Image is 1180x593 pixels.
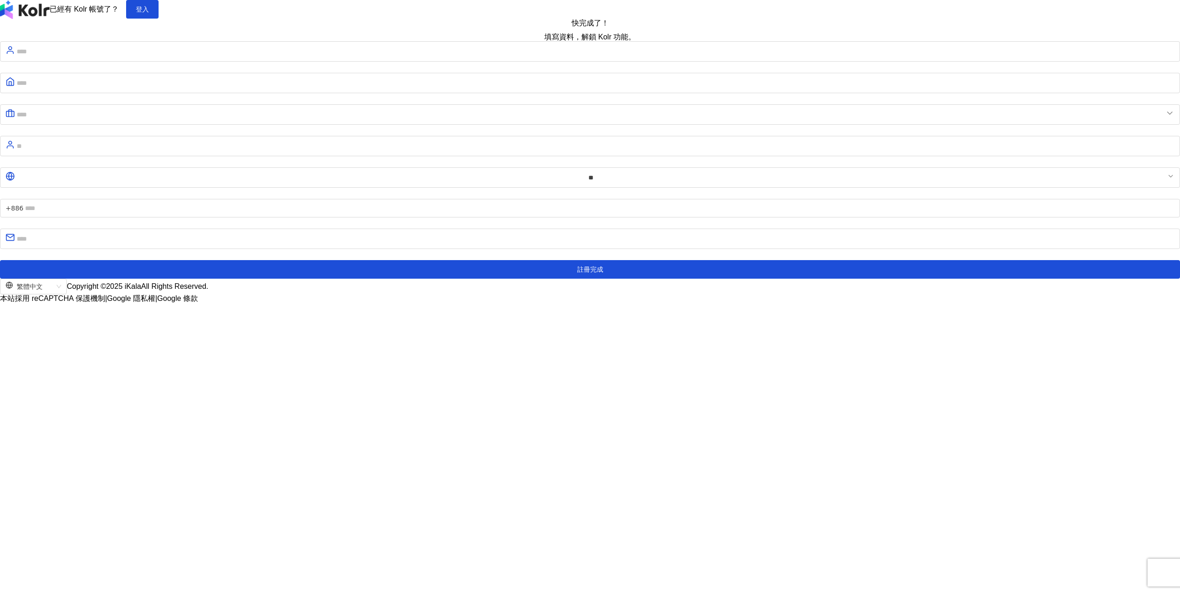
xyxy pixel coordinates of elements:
[577,266,603,273] span: 註冊完成
[67,282,208,290] span: Copyright © 2025 All Rights Reserved.
[125,282,141,290] a: iKala
[136,6,149,13] span: 登入
[6,203,23,213] span: +886
[107,294,155,302] a: Google 隱私權
[544,33,636,41] span: 填寫資料，解鎖 Kolr 功能。
[105,294,107,302] span: |
[6,279,53,294] div: 繁體中文
[572,19,609,27] span: 快完成了！
[50,5,119,13] span: 已經有 Kolr 帳號了？
[155,294,157,302] span: |
[157,294,198,302] a: Google 條款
